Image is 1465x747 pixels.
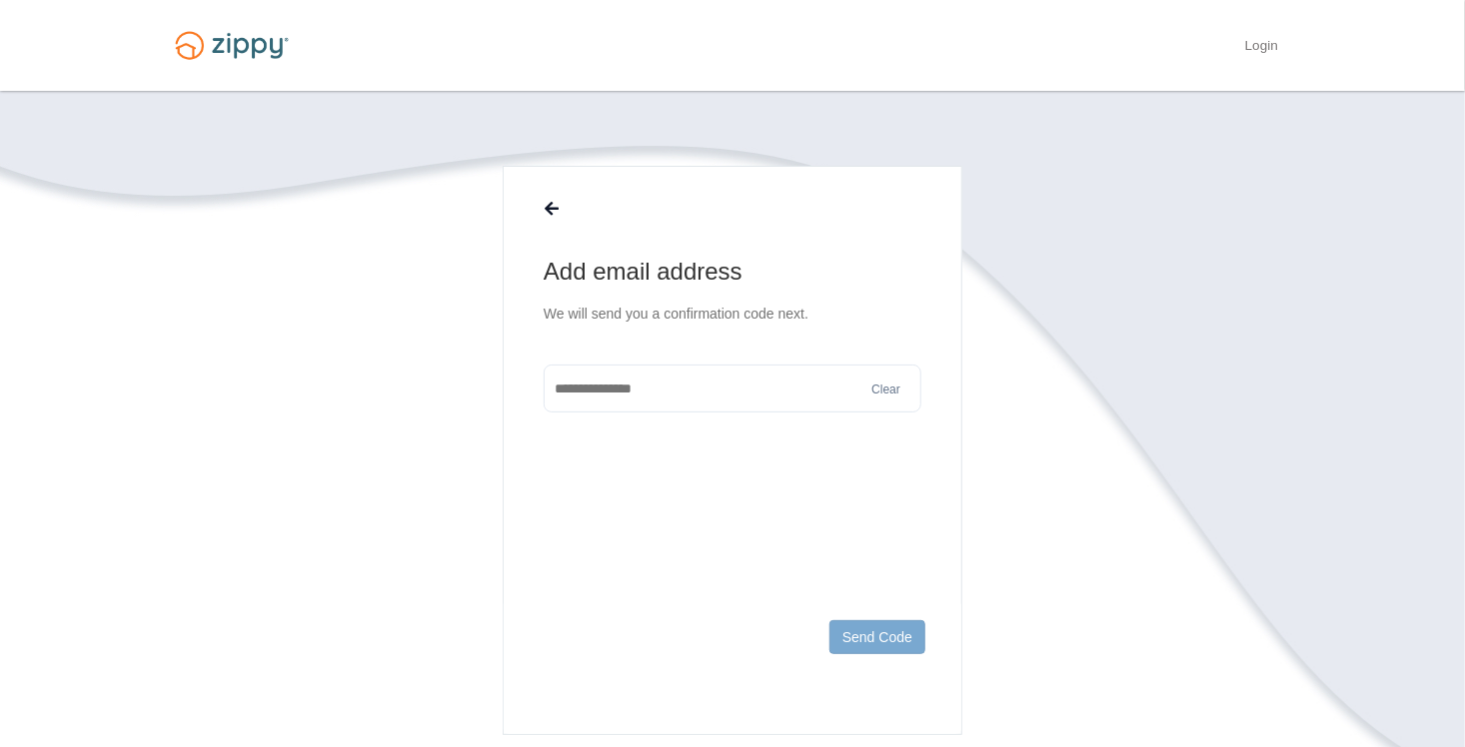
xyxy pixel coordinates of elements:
button: Send Code [829,620,925,654]
button: Clear [865,380,906,399]
p: We will send you a confirmation code next. [544,304,921,325]
img: Logo [163,22,301,69]
h1: Add email address [544,256,921,288]
a: Login [1245,38,1278,58]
